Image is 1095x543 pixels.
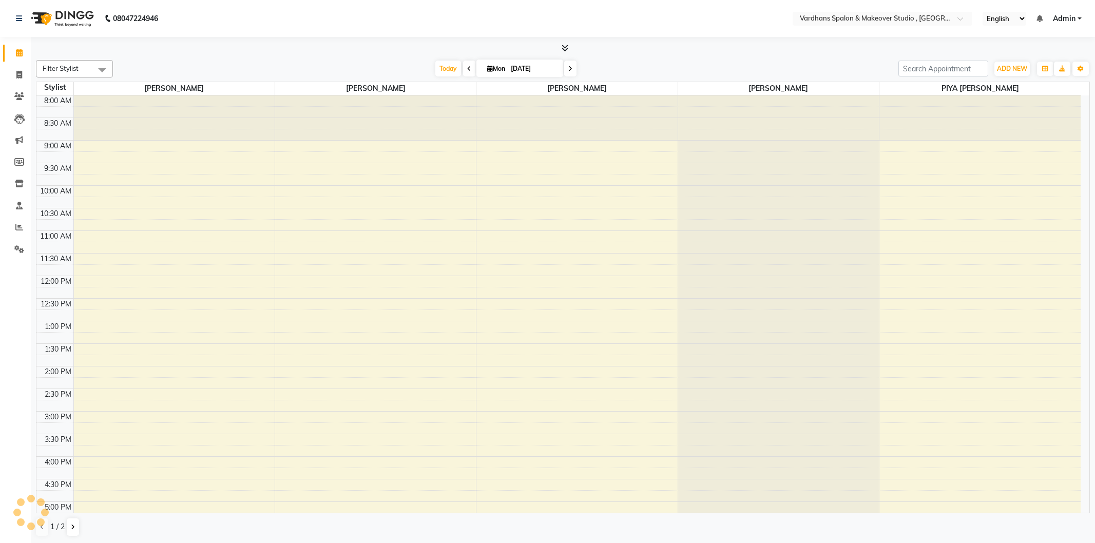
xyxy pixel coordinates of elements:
div: 4:00 PM [43,457,73,468]
div: 12:30 PM [39,299,73,309]
div: 1:30 PM [43,344,73,355]
img: logo [26,4,97,33]
span: [PERSON_NAME] [74,82,275,95]
div: 10:30 AM [38,208,73,219]
span: PIYA [PERSON_NAME] [879,82,1081,95]
span: Today [435,61,461,76]
span: Mon [485,65,508,72]
div: 4:30 PM [43,479,73,490]
div: 8:00 AM [42,95,73,106]
div: 8:30 AM [42,118,73,129]
input: Search Appointment [898,61,988,76]
div: 3:00 PM [43,412,73,422]
input: 2025-09-01 [508,61,559,76]
div: 9:00 AM [42,141,73,151]
div: 11:00 AM [38,231,73,242]
div: 5:00 PM [43,502,73,513]
div: 1:00 PM [43,321,73,332]
span: [PERSON_NAME] [476,82,677,95]
div: 9:30 AM [42,163,73,174]
div: Stylist [36,82,73,93]
span: 1 / 2 [50,521,65,532]
span: ADD NEW [997,65,1027,72]
div: 11:30 AM [38,254,73,264]
span: Filter Stylist [43,64,79,72]
span: [PERSON_NAME] [275,82,476,95]
b: 08047224946 [113,4,158,33]
button: ADD NEW [994,62,1030,76]
div: 10:00 AM [38,186,73,197]
span: Admin [1053,13,1075,24]
div: 12:00 PM [39,276,73,287]
div: 3:30 PM [43,434,73,445]
span: [PERSON_NAME] [678,82,879,95]
div: 2:30 PM [43,389,73,400]
div: 2:00 PM [43,366,73,377]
